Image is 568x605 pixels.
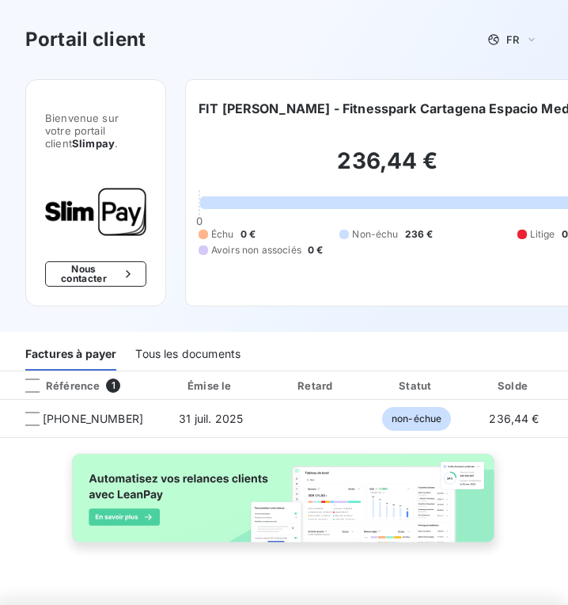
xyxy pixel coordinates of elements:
[13,379,100,393] div: Référence
[370,378,463,394] div: Statut
[489,412,539,425] span: 236,44 €
[72,137,115,150] span: Slimpay
[382,407,451,431] span: non-échue
[45,112,146,150] span: Bienvenue sur votre portail client .
[211,243,301,257] span: Avoirs non associés
[62,447,506,561] img: banner
[25,337,116,371] div: Factures à payer
[211,227,234,242] span: Échu
[159,378,263,394] div: Émise le
[179,412,243,425] span: 31 juil. 2025
[45,261,146,287] button: Nous contacter
[405,227,434,242] span: 236 €
[530,227,555,242] span: Litige
[269,378,364,394] div: Retard
[25,25,146,54] h3: Portail client
[45,188,146,236] img: Company logo
[506,33,519,46] span: FR
[308,243,323,257] span: 0 €
[196,215,203,227] span: 0
[106,379,120,393] span: 1
[135,337,240,371] div: Tous les documents
[240,227,256,242] span: 0 €
[469,378,559,394] div: Solde
[352,227,398,242] span: Non-échu
[43,411,143,427] span: [PHONE_NUMBER]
